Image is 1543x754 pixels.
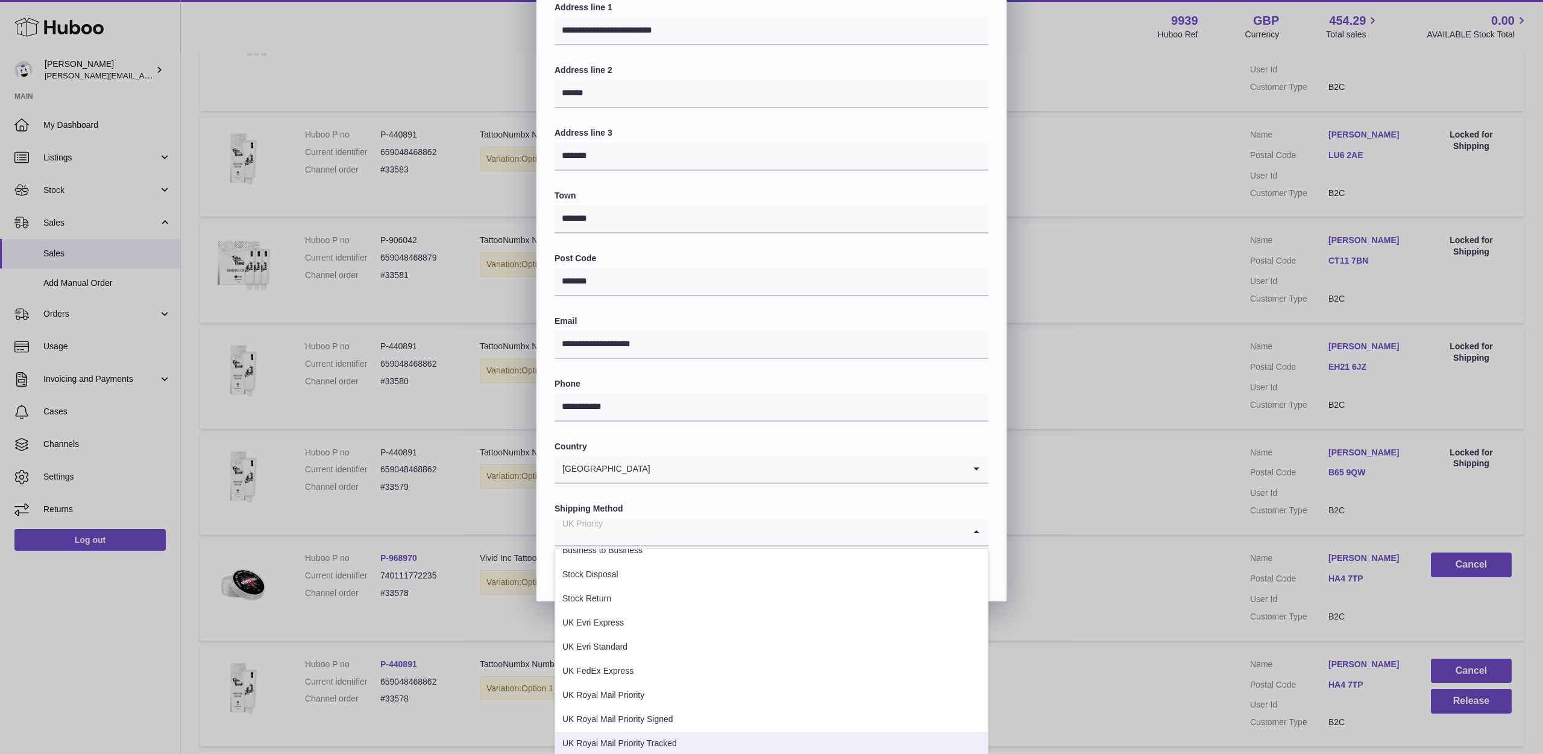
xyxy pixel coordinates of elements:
input: Search for option [555,518,964,545]
li: UK Royal Mail Priority [555,683,988,708]
label: Address line 2 [555,65,988,76]
li: UK Royal Mail Priority Signed [555,708,988,732]
label: Shipping Method [555,503,988,515]
li: Stock Return [555,587,988,611]
label: Address line 1 [555,2,988,13]
li: UK FedEx Express [555,659,988,683]
label: Email [555,315,988,327]
label: Address line 3 [555,127,988,139]
span: [GEOGRAPHIC_DATA] [555,455,651,483]
div: Search for option [555,455,988,484]
li: Business to Business [555,539,988,563]
li: UK Evri Standard [555,635,988,659]
label: Post Code [555,253,988,264]
li: Stock Disposal [555,563,988,587]
label: Country [555,441,988,452]
div: Search for option [555,518,988,546]
li: UK Evri Express [555,611,988,635]
input: Search for option [651,455,964,483]
label: Phone [555,378,988,390]
label: Town [555,190,988,201]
